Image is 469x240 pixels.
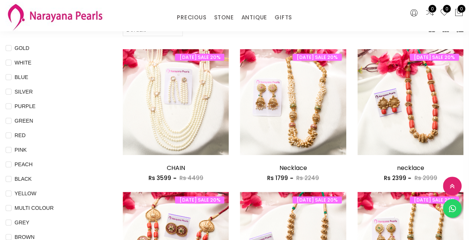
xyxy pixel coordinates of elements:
[428,5,436,13] span: 0
[12,189,39,198] span: YELLOW
[279,164,307,172] a: Necklace
[12,102,38,110] span: PURPLE
[12,73,31,81] span: BLUE
[384,174,406,182] span: Rs 2399
[12,59,34,67] span: WHITE
[443,5,451,13] span: 0
[175,196,224,203] span: [DATE] SALE 20%
[454,8,463,18] button: 0
[414,174,437,182] span: Rs 2999
[457,5,465,13] span: 0
[12,218,32,227] span: GREY
[12,117,36,125] span: GREEN
[275,12,292,23] a: GIFTS
[12,160,35,168] span: PEACH
[296,174,319,182] span: Rs 2249
[293,196,342,203] span: [DATE] SALE 20%
[241,12,267,23] a: ANTIQUE
[410,196,459,203] span: [DATE] SALE 20%
[410,54,459,61] span: [DATE] SALE 20%
[12,204,57,212] span: MULTI COLOUR
[397,164,424,172] a: necklace
[425,8,434,18] a: 0
[440,8,449,18] a: 0
[167,164,185,172] a: CHAIN
[148,174,171,182] span: Rs 3599
[177,12,206,23] a: PRECIOUS
[267,174,288,182] span: Rs 1799
[12,131,29,139] span: RED
[175,54,224,61] span: [DATE] SALE 20%
[12,146,30,154] span: PINK
[293,54,342,61] span: [DATE] SALE 20%
[12,175,35,183] span: BLACK
[214,12,234,23] a: STONE
[12,44,32,52] span: GOLD
[179,174,203,182] span: Rs 4499
[12,88,36,96] span: SILVER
